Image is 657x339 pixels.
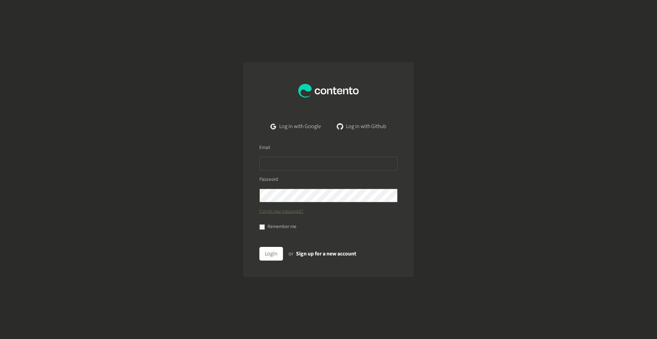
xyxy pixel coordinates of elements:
[259,208,303,215] a: Forgot your password?
[259,176,278,183] label: Password
[265,120,326,133] a: Log in with Google
[288,250,293,258] span: or
[296,250,356,258] a: Sign up for a new account
[259,144,270,151] label: Email
[268,223,296,230] label: Remember me
[332,120,392,133] a: Log in with Github
[259,247,283,261] button: Login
